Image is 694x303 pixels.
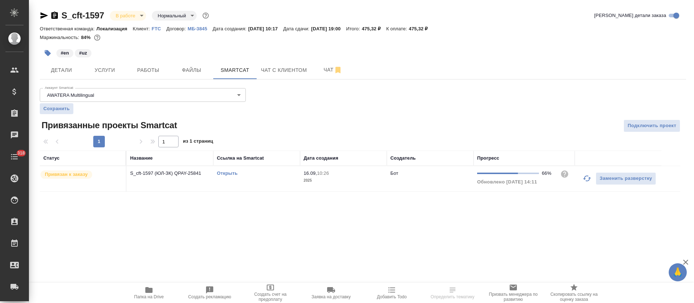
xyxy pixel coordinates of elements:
[317,170,329,176] p: 10:26
[218,66,252,75] span: Smartcat
[390,155,416,162] div: Создатель
[50,11,59,20] button: Скопировать ссылку
[304,177,383,184] p: 2025
[113,13,137,19] button: В работе
[166,26,188,31] p: Договор:
[261,66,307,75] span: Чат с клиентом
[110,11,146,21] div: В работе
[61,10,104,20] a: S_cft-1597
[61,49,69,57] p: #en
[627,122,676,130] span: Подключить проект
[45,92,96,98] button: AWATERA Multilingual
[334,66,342,74] svg: Отписаться
[390,170,398,176] p: Бот
[43,105,70,112] span: Сохранить
[152,11,197,21] div: В работе
[316,65,350,74] span: Чат
[542,170,554,177] div: 66%
[40,120,177,131] span: Привязанные проекты Smartcat
[672,265,684,280] span: 🙏
[56,49,74,56] span: en
[40,35,81,40] p: Маржинальность:
[578,170,596,187] button: Обновить прогресс
[669,263,687,281] button: 🙏
[131,66,166,75] span: Работы
[40,11,48,20] button: Скопировать ссылку для ЯМессенджера
[44,66,79,75] span: Детали
[93,33,102,42] button: 62.56 RUB;
[600,174,652,183] span: Заменить разверстку
[594,12,666,19] span: [PERSON_NAME] детали заказа
[477,179,537,185] span: Обновлено [DATE] 14:11
[13,150,29,157] span: 318
[217,170,237,176] a: Открыть
[174,66,209,75] span: Файлы
[87,66,122,75] span: Услуги
[346,26,361,31] p: Итого:
[248,26,283,31] p: [DATE] 10:17
[152,26,167,31] p: FTC
[40,88,246,102] div: AWATERA Multilingual
[283,26,311,31] p: Дата сдачи:
[2,148,27,166] a: 318
[81,35,92,40] p: 84%
[183,137,213,147] span: из 1 страниц
[74,49,92,56] span: uz
[362,26,386,31] p: 475,32 ₽
[477,155,499,162] div: Прогресс
[304,155,338,162] div: Дата создания
[152,25,167,31] a: FTC
[409,26,433,31] p: 475,32 ₽
[133,26,151,31] p: Клиент:
[201,11,210,20] button: Доп статусы указывают на важность/срочность заказа
[97,26,133,31] p: Локализация
[596,172,656,185] button: Заменить разверстку
[188,26,213,31] p: МБ-3845
[217,155,264,162] div: Ссылка на Smartcat
[79,49,87,57] p: #uz
[311,26,346,31] p: [DATE] 19:00
[43,155,60,162] div: Статус
[386,26,409,31] p: К оплате:
[40,103,73,114] button: Сохранить
[130,155,153,162] div: Название
[188,25,213,31] a: МБ-3845
[304,170,317,176] p: 16.09,
[40,45,56,61] button: Добавить тэг
[213,26,248,31] p: Дата создания:
[155,13,188,19] button: Нормальный
[40,26,97,31] p: Ответственная команда:
[624,120,680,132] button: Подключить проект
[45,171,88,178] p: Привязан к заказу
[130,170,210,177] p: S_cft-1597 (ЮЛ-ЗК) QPAY-25841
